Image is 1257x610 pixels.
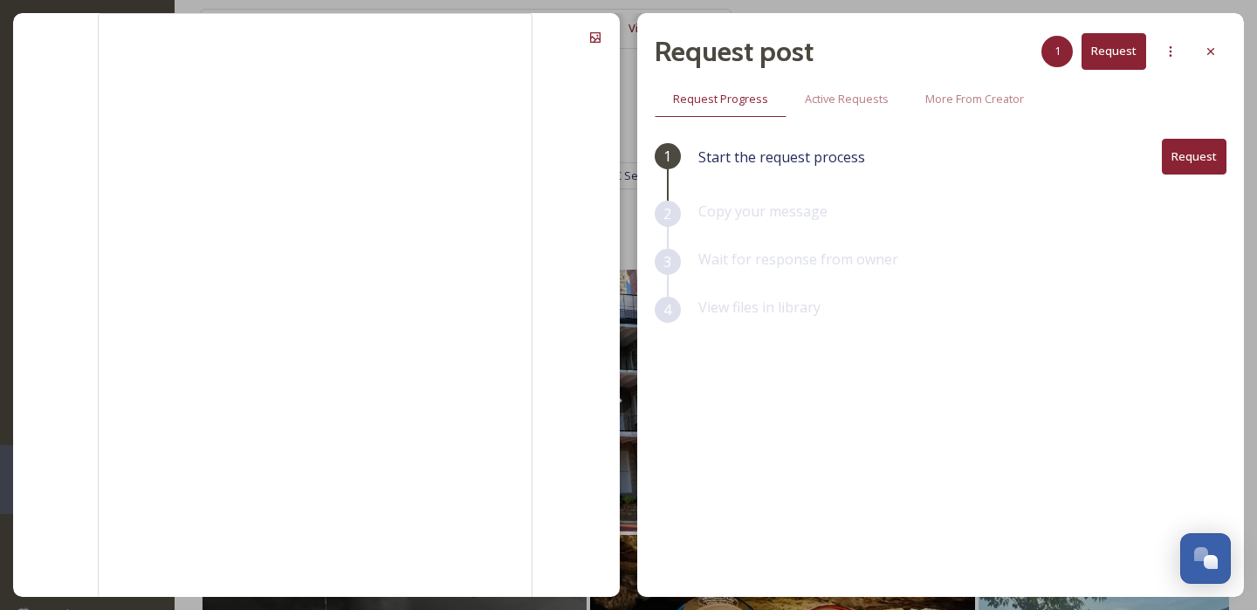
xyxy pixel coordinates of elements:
button: Request [1162,139,1226,175]
span: 2 [663,203,671,224]
span: 4 [663,299,671,320]
span: Wait for response from owner [698,250,898,269]
span: Active Requests [805,91,889,107]
span: 1 [663,146,671,167]
span: 1 [1054,43,1061,59]
span: More From Creator [925,91,1024,107]
span: View files in library [698,298,821,317]
span: Copy your message [698,202,828,221]
h2: Request post [655,31,814,72]
button: Request [1082,33,1146,69]
button: Open Chat [1180,533,1231,584]
span: Request Progress [673,91,768,107]
span: 3 [663,251,671,272]
span: Start the request process [698,147,865,168]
